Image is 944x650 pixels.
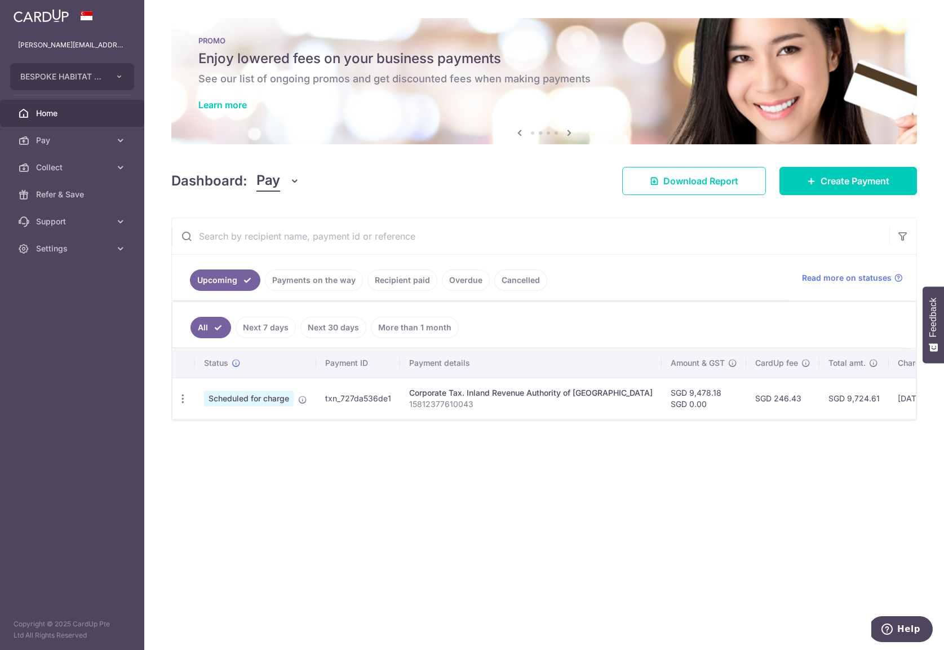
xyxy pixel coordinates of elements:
h5: Enjoy lowered fees on your business payments [198,50,890,68]
span: Read more on statuses [802,272,892,284]
a: All [190,317,231,338]
span: Refer & Save [36,189,110,200]
a: Next 30 days [300,317,366,338]
a: Create Payment [779,167,917,195]
a: More than 1 month [371,317,459,338]
img: CardUp [14,9,69,23]
h4: Dashboard: [171,171,247,191]
h6: See our list of ongoing promos and get discounted fees when making payments [198,72,890,86]
a: Recipient paid [367,269,437,291]
span: Feedback [928,298,938,337]
p: [PERSON_NAME][EMAIL_ADDRESS][DOMAIN_NAME] [18,39,126,51]
span: BESPOKE HABITAT SHEN PTE. LTD. [20,71,104,82]
td: SGD 9,478.18 SGD 0.00 [662,378,746,419]
span: Support [36,216,110,227]
span: Download Report [663,174,738,188]
img: Latest Promos Banner [171,18,917,144]
td: SGD 246.43 [746,378,819,419]
span: Home [36,108,110,119]
a: Payments on the way [265,269,363,291]
th: Payment details [400,348,662,378]
span: Charge date [898,357,944,369]
button: Feedback - Show survey [923,286,944,363]
a: Cancelled [494,269,547,291]
span: Pay [36,135,110,146]
p: PROMO [198,36,890,45]
a: Upcoming [190,269,260,291]
a: Download Report [622,167,766,195]
span: CardUp fee [755,357,798,369]
span: Amount & GST [671,357,725,369]
a: Learn more [198,99,247,110]
p: 15812377610043 [409,399,653,410]
span: Total amt. [828,357,866,369]
a: Overdue [442,269,490,291]
span: Scheduled for charge [204,391,294,406]
a: Read more on statuses [802,272,903,284]
a: Next 7 days [236,317,296,338]
button: BESPOKE HABITAT SHEN PTE. LTD. [10,63,134,90]
input: Search by recipient name, payment id or reference [172,218,889,254]
iframe: Opens a widget where you can find more information [871,616,933,644]
span: Collect [36,162,110,173]
span: Settings [36,243,110,254]
div: Corporate Tax. Inland Revenue Authority of [GEOGRAPHIC_DATA] [409,387,653,399]
span: Status [204,357,228,369]
td: txn_727da536de1 [316,378,400,419]
td: SGD 9,724.61 [819,378,889,419]
button: Pay [256,170,300,192]
span: Pay [256,170,280,192]
th: Payment ID [316,348,400,378]
span: Create Payment [821,174,889,188]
